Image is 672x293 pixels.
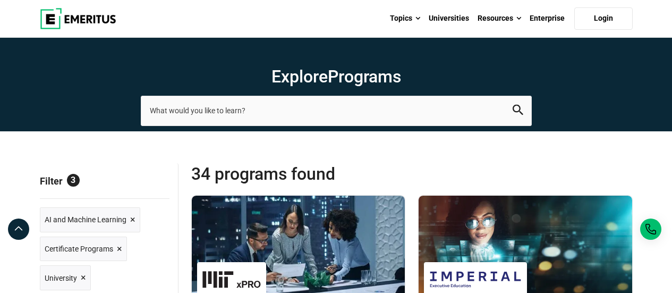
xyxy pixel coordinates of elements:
span: 34 Programs found [191,163,412,185]
span: × [81,270,86,286]
span: Certificate Programs [45,243,113,255]
h1: Explore [141,66,532,87]
button: search [513,105,523,117]
span: Programs [328,66,401,87]
a: Certificate Programs × [40,237,127,262]
span: × [117,241,122,257]
input: search-page [141,96,532,125]
span: AI and Machine Learning [45,214,126,225]
span: University [45,272,77,284]
a: University × [40,265,91,290]
img: Imperial Executive Education [429,267,522,291]
a: AI and Machine Learning × [40,207,140,232]
img: MIT xPRO [202,267,261,291]
p: Filter [40,163,169,198]
a: Reset all [137,175,169,189]
a: Login [574,7,633,30]
a: search [513,107,523,118]
span: × [130,212,135,228]
span: 3 [67,174,80,187]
